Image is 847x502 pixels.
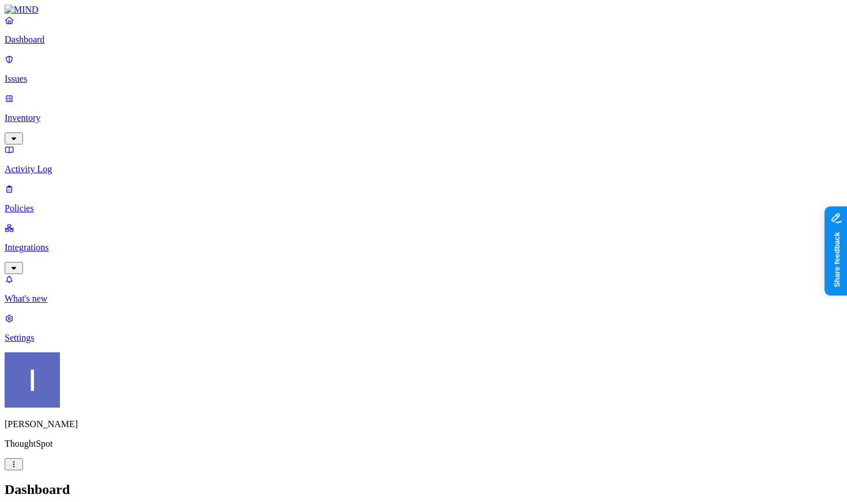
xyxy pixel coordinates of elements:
p: Integrations [5,242,842,253]
p: Dashboard [5,35,842,45]
img: Itai Schwartz [5,352,60,408]
p: [PERSON_NAME] [5,419,842,429]
p: Issues [5,74,842,84]
p: Policies [5,203,842,214]
p: Inventory [5,113,842,123]
p: Activity Log [5,164,842,174]
p: What's new [5,294,842,304]
p: Settings [5,333,842,343]
h2: Dashboard [5,482,842,497]
p: ThoughtSpot [5,439,842,449]
img: MIND [5,5,39,15]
